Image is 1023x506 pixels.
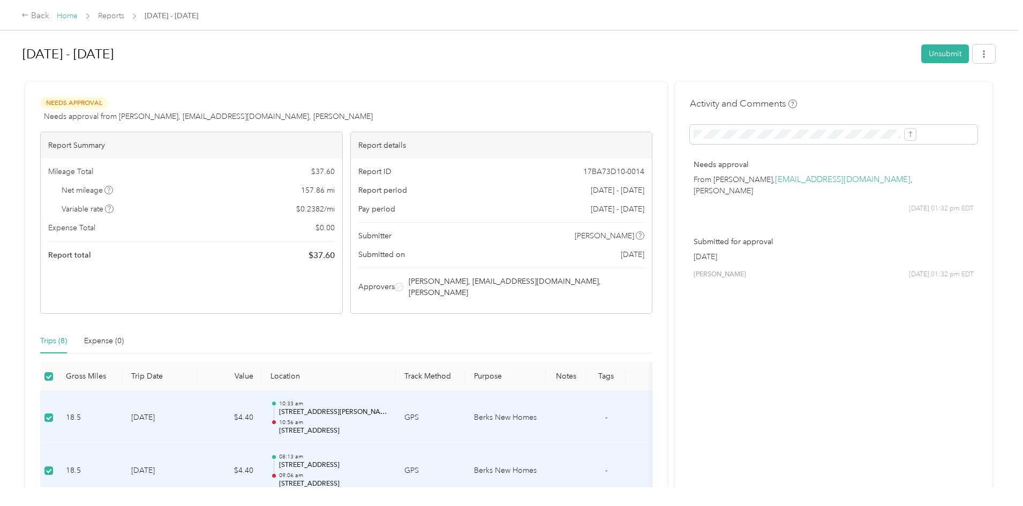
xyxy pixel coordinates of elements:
td: Berks New Homes [465,444,546,498]
span: Report total [48,250,91,261]
span: Approvers [358,281,395,292]
span: [DATE] [621,249,644,260]
td: $4.40 [198,444,262,498]
div: Back [21,10,49,22]
td: [DATE] [123,391,198,445]
th: Gross Miles [57,362,123,391]
span: 17BA73D10-0014 [583,166,644,177]
span: Report ID [358,166,392,177]
span: $ 37.60 [311,166,335,177]
p: [STREET_ADDRESS][PERSON_NAME] [279,407,387,417]
span: 157.86 mi [301,185,335,196]
th: Tags [586,362,626,391]
td: [DATE] [123,444,198,498]
th: Value [198,362,262,391]
p: 10:56 am [279,419,387,426]
p: [STREET_ADDRESS] [279,479,387,489]
span: [PERSON_NAME] [694,270,746,280]
span: [DATE] 01:32 pm EDT [909,270,974,280]
span: [DATE] 01:32 pm EDT [909,204,974,214]
div: Expense (0) [84,335,124,347]
span: $ 37.60 [309,249,335,262]
h1: Aug 1 - 31, 2025 [22,41,914,67]
th: Location [262,362,396,391]
td: GPS [396,391,465,445]
span: [PERSON_NAME] [575,230,634,241]
iframe: Everlance-gr Chat Button Frame [963,446,1023,506]
td: GPS [396,444,465,498]
span: Net mileage [62,185,114,196]
p: Submitted for approval [694,236,974,247]
span: $ 0.00 [315,222,335,233]
span: - [605,413,607,422]
a: [EMAIL_ADDRESS][DOMAIN_NAME] [775,175,911,185]
a: Reports [98,11,124,20]
p: From [PERSON_NAME], , [PERSON_NAME] [694,174,974,197]
td: Berks New Homes [465,391,546,445]
span: $ 0.2382 / mi [296,203,335,215]
div: Report Summary [41,132,342,158]
a: Home [57,11,78,20]
th: Track Method [396,362,465,391]
p: [STREET_ADDRESS] [279,460,387,470]
td: 18.5 [57,444,123,498]
p: 08:13 am [279,453,387,460]
span: [DATE] - [DATE] [145,10,198,21]
td: $4.40 [198,391,262,445]
span: Submitter [358,230,392,241]
span: Pay period [358,203,395,215]
span: Needs Approval [40,97,108,109]
span: [DATE] - [DATE] [591,203,644,215]
td: 18.5 [57,391,123,445]
p: [DATE] [694,251,974,262]
span: Submitted on [358,249,405,260]
th: Trip Date [123,362,198,391]
span: Mileage Total [48,166,93,177]
th: Purpose [465,362,546,391]
h4: Activity and Comments [690,97,797,110]
span: - [605,466,607,475]
span: [DATE] - [DATE] [591,185,644,196]
button: Unsubmit [921,44,969,63]
span: Expense Total [48,222,95,233]
span: Needs approval from [PERSON_NAME], [EMAIL_ADDRESS][DOMAIN_NAME], [PERSON_NAME] [44,111,373,122]
span: [PERSON_NAME], [EMAIL_ADDRESS][DOMAIN_NAME], [PERSON_NAME] [409,276,643,298]
div: Report details [351,132,652,158]
span: Report period [358,185,407,196]
div: Trips (8) [40,335,67,347]
p: 09:06 am [279,472,387,479]
p: Needs approval [694,159,974,170]
th: Notes [546,362,586,391]
span: Variable rate [62,203,114,215]
p: 10:33 am [279,400,387,407]
p: [STREET_ADDRESS] [279,426,387,436]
